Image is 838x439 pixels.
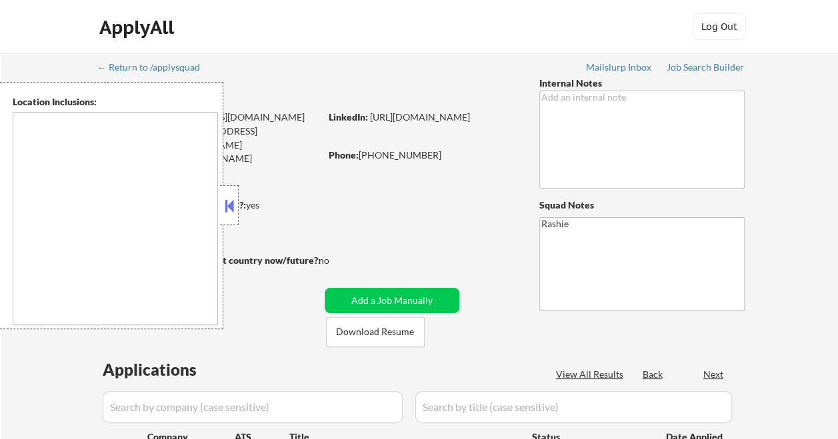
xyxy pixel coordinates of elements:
button: Add a Job Manually [325,288,459,313]
input: Search by company (case sensitive) [103,391,403,423]
div: Job Search Builder [667,63,745,72]
div: View All Results [556,368,627,381]
div: Next [703,368,725,381]
a: Mailslurp Inbox [586,62,653,75]
div: Applications [103,362,235,378]
button: Log Out [693,13,746,40]
div: Location Inclusions: [13,95,218,109]
button: Download Resume [326,317,425,347]
div: Back [643,368,664,381]
div: Mailslurp Inbox [586,63,653,72]
div: Internal Notes [539,77,745,90]
div: Squad Notes [539,199,745,212]
div: no [319,254,357,267]
div: [PHONE_NUMBER] [329,149,517,162]
div: ApplyAll [99,16,178,39]
a: [URL][DOMAIN_NAME] [370,111,470,123]
strong: LinkedIn: [329,111,368,123]
input: Search by title (case sensitive) [415,391,732,423]
strong: Phone: [329,149,359,161]
a: ← Return to /applysquad [97,62,213,75]
div: ← Return to /applysquad [97,63,213,72]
